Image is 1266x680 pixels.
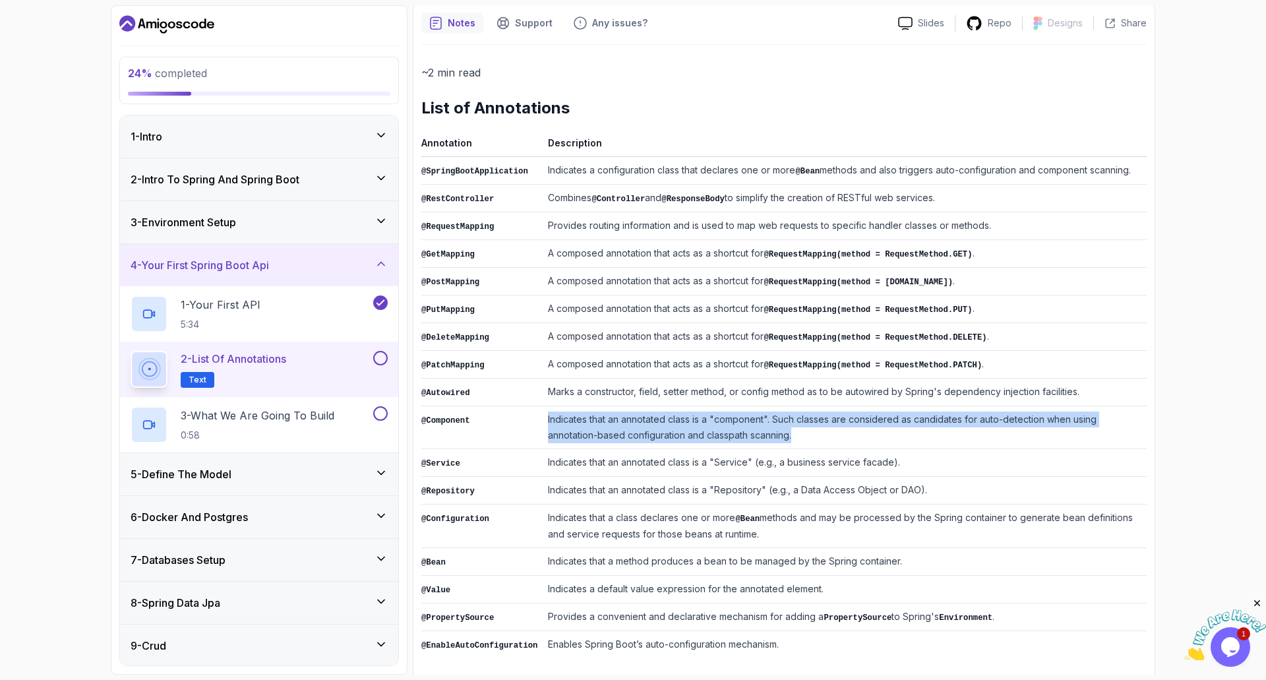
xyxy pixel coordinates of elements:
[131,638,166,654] h3: 9 - Crud
[128,67,207,80] span: completed
[119,14,214,35] a: Dashboard
[543,295,1147,323] td: A composed annotation that acts as a shortcut for .
[131,595,220,611] h3: 8 - Spring Data Jpa
[120,244,398,286] button: 4-Your First Spring Boot Api
[543,351,1147,379] td: A composed annotation that acts as a shortcut for .
[421,13,483,34] button: notes button
[421,98,1147,119] h2: List of Annotations
[543,603,1147,631] td: Provides a convenient and declarative mechanism for adding a to Spring's .
[1093,16,1147,30] button: Share
[131,257,269,273] h3: 4 - Your First Spring Boot Api
[824,613,891,623] code: PropertySource
[181,429,334,442] p: 0:58
[543,268,1147,295] td: A composed annotation that acts as a shortcut for .
[120,453,398,495] button: 5-Define The Model
[795,167,820,176] code: @Bean
[421,167,528,176] code: @SpringBootApplication
[955,15,1022,32] a: Repo
[421,195,494,204] code: @RestController
[566,13,655,34] button: Feedback button
[764,305,972,315] code: @RequestMapping(method = RequestMethod.PUT)
[131,466,231,482] h3: 5 - Define The Model
[543,135,1147,157] th: Description
[515,16,553,30] p: Support
[543,505,1147,548] td: Indicates that a class declares one or more methods and may be processed by the Spring container ...
[543,576,1147,603] td: Indicates a default value expression for the annotated element.
[421,416,470,425] code: @Component
[543,323,1147,351] td: A composed annotation that acts as a shortcut for .
[543,477,1147,505] td: Indicates that an annotated class is a "Repository" (e.g., a Data Access Object or DAO).
[1184,598,1266,660] iframe: chat widget
[189,375,206,385] span: Text
[764,278,953,287] code: @RequestMapping(method = [DOMAIN_NAME])
[543,548,1147,576] td: Indicates that a method produces a bean to be managed by the Spring container.
[543,185,1147,212] td: Combines and to simplify the creation of RESTful web services.
[661,195,725,204] code: @ResponseBody
[543,379,1147,406] td: Marks a constructor, field, setter method, or config method as to be autowired by Spring's depend...
[131,129,162,144] h3: 1 - Intro
[131,406,388,443] button: 3-What We Are Going To Build0:58
[131,351,388,388] button: 2-List of AnnotationsText
[543,406,1147,449] td: Indicates that an annotated class is a "component". Such classes are considered as candidates for...
[421,305,475,315] code: @PutMapping
[448,16,475,30] p: Notes
[939,613,992,623] code: Environment
[131,552,226,568] h3: 7 - Databases Setup
[120,115,398,158] button: 1-Intro
[421,641,537,650] code: @EnableAutoConfiguration
[421,222,494,232] code: @RequestMapping
[918,16,944,30] p: Slides
[181,297,260,313] p: 1 - Your First API
[131,295,388,332] button: 1-Your First API5:34
[421,558,446,567] code: @Bean
[421,278,479,287] code: @PostMapping
[131,214,236,230] h3: 3 - Environment Setup
[131,171,299,187] h3: 2 - Intro To Spring And Spring Boot
[421,333,489,342] code: @DeleteMapping
[1048,16,1083,30] p: Designs
[543,631,1147,659] td: Enables Spring Boot’s auto-configuration mechanism.
[592,16,648,30] p: Any issues?
[421,514,489,524] code: @Configuration
[764,333,986,342] code: @RequestMapping(method = RequestMethod.DELETE)
[421,135,543,157] th: Annotation
[988,16,1011,30] p: Repo
[120,496,398,538] button: 6-Docker And Postgres
[764,250,972,259] code: @RequestMapping(method = RequestMethod.GET)
[421,487,475,496] code: @Repository
[489,13,560,34] button: Support button
[181,408,334,423] p: 3 - What We Are Going To Build
[120,539,398,581] button: 7-Databases Setup
[543,449,1147,477] td: Indicates that an annotated class is a "Service" (e.g., a business service facade).
[128,67,152,80] span: 24 %
[421,613,494,623] code: @PropertySource
[591,195,645,204] code: @Controller
[421,459,460,468] code: @Service
[421,63,1147,82] p: ~2 min read
[421,361,485,370] code: @PatchMapping
[181,351,286,367] p: 2 - List of Annotations
[421,586,450,595] code: @Value
[421,388,470,398] code: @Autowired
[120,158,398,201] button: 2-Intro To Spring And Spring Boot
[120,201,398,243] button: 3-Environment Setup
[120,582,398,624] button: 8-Spring Data Jpa
[131,509,248,525] h3: 6 - Docker And Postgres
[888,16,955,30] a: Slides
[181,318,260,331] p: 5:34
[1121,16,1147,30] p: Share
[735,514,760,524] code: @Bean
[543,212,1147,240] td: Provides routing information and is used to map web requests to specific handler classes or methods.
[543,157,1147,185] td: Indicates a configuration class that declares one or more methods and also triggers auto-configur...
[543,240,1147,268] td: A composed annotation that acts as a shortcut for .
[120,625,398,667] button: 9-Crud
[764,361,982,370] code: @RequestMapping(method = RequestMethod.PATCH)
[421,250,475,259] code: @GetMapping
